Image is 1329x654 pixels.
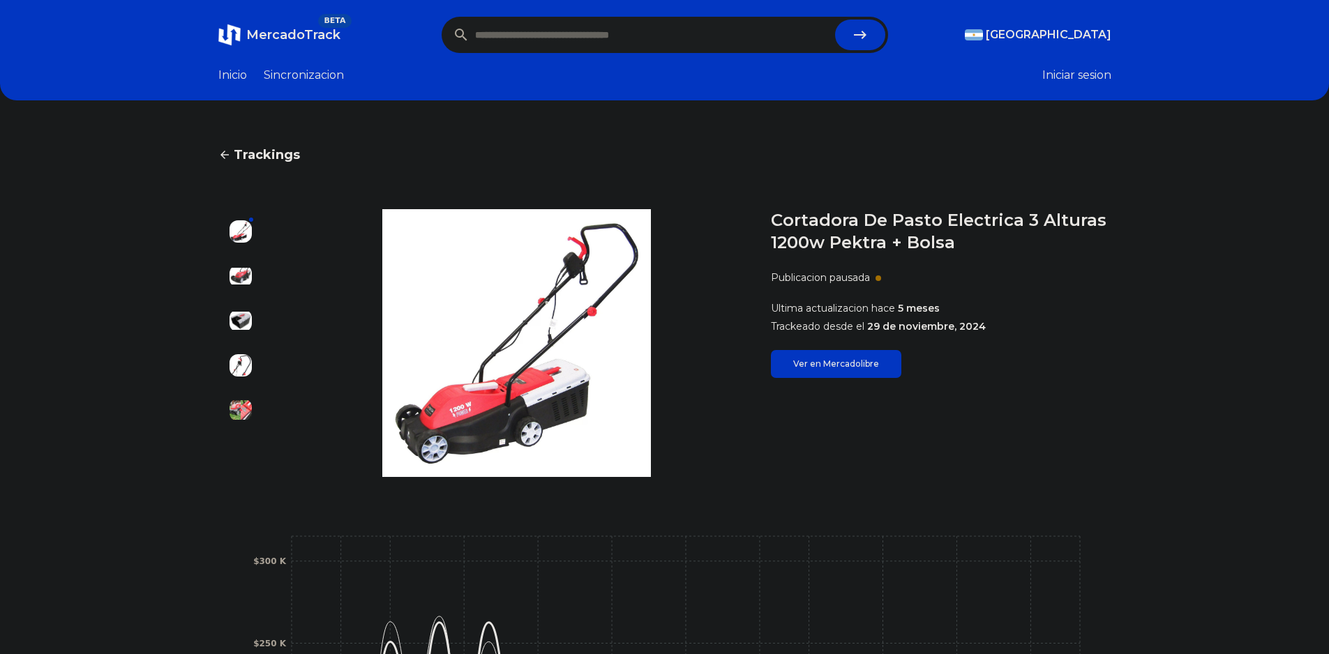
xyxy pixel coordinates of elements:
a: Sincronizacion [264,67,344,84]
img: Cortadora De Pasto Electrica 3 Alturas 1200w Pektra + Bolsa [230,399,252,421]
span: Ultima actualizacion hace [771,302,895,314]
img: Cortadora De Pasto Electrica 3 Alturas 1200w Pektra + Bolsa [230,354,252,377]
a: MercadoTrackBETA [218,24,340,46]
img: Cortadora De Pasto Electrica 3 Alturas 1200w Pektra + Bolsa [230,265,252,287]
span: Trackings [234,145,300,165]
img: Cortadora De Pasto Electrica 3 Alturas 1200w Pektra + Bolsa [230,310,252,332]
img: Cortadora De Pasto Electrica 3 Alturas 1200w Pektra + Bolsa [291,209,743,477]
a: Ver en Mercadolibre [771,350,901,378]
tspan: $250 K [253,639,287,648]
span: BETA [318,14,351,28]
a: Inicio [218,67,247,84]
span: MercadoTrack [246,27,340,43]
span: [GEOGRAPHIC_DATA] [986,26,1111,43]
button: [GEOGRAPHIC_DATA] [965,26,1111,43]
img: Argentina [965,29,983,40]
tspan: $300 K [253,556,287,566]
img: Cortadora De Pasto Electrica 3 Alturas 1200w Pektra + Bolsa [230,443,252,466]
span: 29 de noviembre, 2024 [867,320,986,333]
span: Trackeado desde el [771,320,864,333]
img: MercadoTrack [218,24,241,46]
span: 5 meses [898,302,940,314]
h1: Cortadora De Pasto Electrica 3 Alturas 1200w Pektra + Bolsa [771,209,1111,254]
img: Cortadora De Pasto Electrica 3 Alturas 1200w Pektra + Bolsa [230,220,252,243]
p: Publicacion pausada [771,271,870,284]
button: Iniciar sesion [1042,67,1111,84]
a: Trackings [218,145,1111,165]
